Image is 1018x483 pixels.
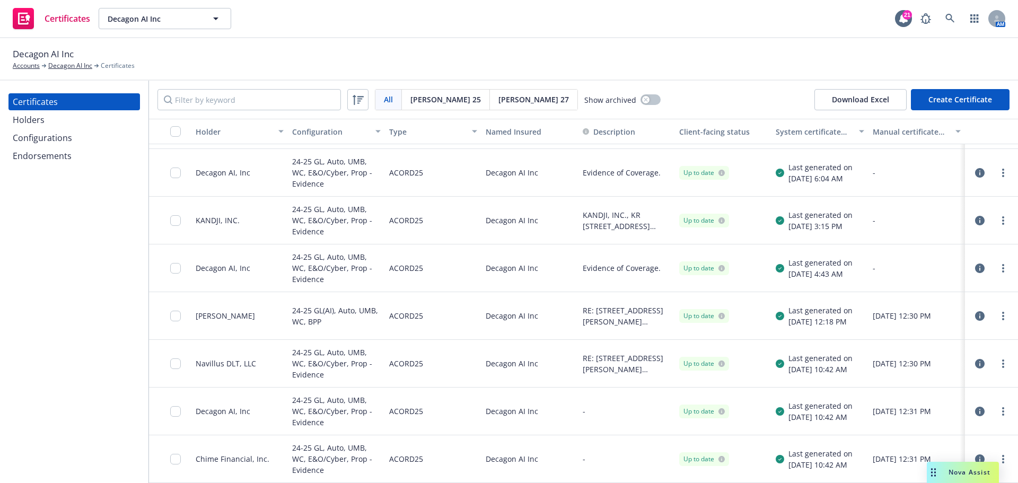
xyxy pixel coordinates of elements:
div: Up to date [683,216,725,225]
div: Decagon AI Inc [481,149,578,197]
input: Toggle Row Selected [170,215,181,226]
div: [DATE] 4:43 AM [788,268,853,279]
div: Decagon AI Inc [481,388,578,435]
div: ACORD25 [389,251,423,285]
div: ACORD25 [389,394,423,428]
div: - [873,215,961,226]
button: Create Certificate [911,89,1010,110]
button: Nova Assist [927,462,999,483]
a: more [997,262,1010,275]
div: [DATE] 10:42 AM [788,364,853,375]
div: [DATE] 12:18 PM [788,316,853,327]
input: Toggle Row Selected [170,406,181,417]
div: KANDJI, INC. [196,215,240,226]
div: Last generated on [788,209,853,221]
div: - [873,167,961,178]
a: Certificates [8,93,140,110]
div: Manual certificate last generated [873,126,949,137]
span: Evidence of Coverage. [583,167,661,178]
div: Last generated on [788,162,853,173]
div: Decagon AI Inc [481,340,578,388]
div: 24-25 GL, Auto, UMB, WC, E&O/Cyber, Prop - Evidence [292,346,380,381]
span: Download Excel [814,89,907,110]
a: Search [940,8,961,29]
div: [DATE] 12:31 PM [873,406,961,417]
div: Up to date [683,311,725,321]
div: Holder [196,126,272,137]
span: Certificates [101,61,135,71]
div: ACORD25 [389,298,423,333]
div: Up to date [683,407,725,416]
a: Configurations [8,129,140,146]
div: Last generated on [788,257,853,268]
div: Configuration [292,126,368,137]
button: Evidence of Coverage. [583,262,661,274]
a: more [997,214,1010,227]
input: Toggle Row Selected [170,311,181,321]
div: Decagon AI Inc [481,244,578,292]
div: 24-25 GL, Auto, UMB, WC, E&O/Cyber, Prop - Evidence [292,394,380,428]
span: [PERSON_NAME] 25 [410,94,481,105]
div: Decagon AI, Inc [196,262,250,274]
input: Toggle Row Selected [170,168,181,178]
a: Certificates [8,4,94,33]
a: more [997,453,1010,466]
div: Holders [13,111,45,128]
div: Up to date [683,454,725,464]
div: Chime Financial, Inc. [196,453,269,464]
div: Up to date [683,264,725,273]
div: Last generated on [788,353,853,364]
a: more [997,166,1010,179]
a: more [997,405,1010,418]
span: Decagon AI Inc [13,47,74,61]
button: Description [583,126,635,137]
span: Decagon AI Inc [108,13,199,24]
span: All [384,94,393,105]
span: Certificates [45,14,90,23]
button: RE: [STREET_ADDRESS][PERSON_NAME] Navillus DLT, LLC is included as Additional Insured with respec... [583,353,671,375]
button: - [583,406,585,417]
a: Decagon AI Inc [48,61,92,71]
div: [DATE] 12:30 PM [873,358,961,369]
button: RE: [STREET_ADDRESS][PERSON_NAME] [PERSON_NAME] is included as Additional Insured with respects t... [583,305,671,327]
div: Decagon AI Inc [481,197,578,244]
div: Drag to move [927,462,940,483]
div: [DATE] 10:42 AM [788,411,853,423]
div: Type [389,126,466,137]
div: 24-25 GL(AI), Auto, UMB, WC, BPP [292,298,380,333]
div: Endorsements [13,147,72,164]
span: Nova Assist [949,468,990,477]
div: - [873,262,961,274]
button: Holder [191,119,288,144]
span: KANDJI, INC., KR [STREET_ADDRESS] Owner, LLC, a [US_STATE] limited liability company and Okta, In... [583,209,671,232]
a: Switch app [964,8,985,29]
div: [DATE] 10:42 AM [788,459,853,470]
input: Filter by keyword [157,89,341,110]
div: Certificates [13,93,58,110]
div: 24-25 GL, Auto, UMB, WC, E&O/Cyber, Prop - Evidence [292,251,380,285]
div: [DATE] 12:31 PM [873,453,961,464]
button: System certificate last generated [771,119,868,144]
div: Named Insured [486,126,574,137]
div: 24-25 GL, Auto, UMB, WC, E&O/Cyber, Prop - Evidence [292,442,380,476]
input: Toggle Row Selected [170,454,181,464]
a: Accounts [13,61,40,71]
button: - [583,453,585,464]
div: Decagon AI, Inc [196,406,250,417]
span: [PERSON_NAME] 27 [498,94,569,105]
a: more [997,310,1010,322]
div: Decagon AI, Inc [196,167,250,178]
div: Decagon AI Inc [481,435,578,483]
button: Decagon AI Inc [99,8,231,29]
input: Select all [170,126,181,137]
div: [PERSON_NAME] [196,310,255,321]
a: more [997,357,1010,370]
div: 24-25 GL, Auto, UMB, WC, E&O/Cyber, Prop - Evidence [292,155,380,190]
div: Configurations [13,129,72,146]
input: Toggle Row Selected [170,358,181,369]
a: Endorsements [8,147,140,164]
